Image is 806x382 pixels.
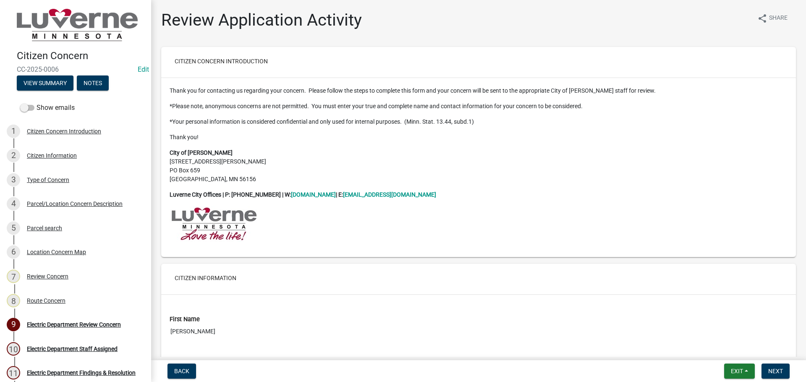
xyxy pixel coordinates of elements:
[17,9,138,41] img: City of Luverne, Minnesota
[757,13,767,23] i: share
[170,206,258,242] img: LUVERNE_MN_COLOR_LOGO_WITH_TAG_-_small_844442e8-b39b-4cf6-9418-d775ccf23751.jpg
[174,368,189,374] span: Back
[170,102,788,111] p: *Please note, anonymous concerns are not permitted. You must enter your true and complete name an...
[27,346,118,352] div: Electric Department Staff Assigned
[343,191,436,198] a: [EMAIL_ADDRESS][DOMAIN_NAME]
[77,80,109,87] wm-modal-confirm: Notes
[762,364,790,379] button: Next
[27,225,62,231] div: Parcel search
[7,221,20,235] div: 5
[7,245,20,259] div: 6
[27,370,136,376] div: Electric Department Findings & Resolution
[170,149,233,156] strong: City of [PERSON_NAME]
[27,201,123,207] div: Parcel/Location Concern Description
[768,368,783,374] span: Next
[170,191,291,198] strong: Luverne City Offices | P: [PHONE_NUMBER] | W:
[27,153,77,159] div: Citizen Information
[17,80,73,87] wm-modal-confirm: Summary
[7,294,20,307] div: 8
[27,298,65,304] div: Route Concern
[7,318,20,331] div: 9
[291,191,336,198] a: [DOMAIN_NAME]
[7,342,20,356] div: 10
[138,65,149,73] wm-modal-confirm: Edit Application Number
[170,117,788,126] p: *Your personal information is considered confidential and only used for internal purposes. (Minn....
[170,86,788,95] p: Thank you for contacting us regarding your concern. Please follow the steps to complete this form...
[170,148,788,184] p: [STREET_ADDRESS][PERSON_NAME] PO Box 659 [GEOGRAPHIC_DATA], MN 56156
[724,364,755,379] button: Exit
[167,364,196,379] button: Back
[27,273,68,279] div: Review Concern
[7,125,20,138] div: 1
[7,197,20,210] div: 4
[20,103,75,113] label: Show emails
[769,13,788,23] span: Share
[7,270,20,283] div: 7
[17,50,144,62] h4: Citizen Concern
[27,249,86,255] div: Location Concern Map
[27,322,121,327] div: Electric Department Review Concern
[138,65,149,73] a: Edit
[336,191,343,198] strong: | E:
[27,128,101,134] div: Citizen Concern Introduction
[168,54,275,69] button: Citizen Concern Introduction
[731,368,743,374] span: Exit
[27,177,69,183] div: Type of Concern
[751,10,794,26] button: shareShare
[17,65,134,73] span: CC-2025-0006
[7,173,20,187] div: 3
[7,366,20,379] div: 11
[168,270,243,286] button: Citizen Information
[170,317,200,322] label: First Name
[161,10,362,30] h1: Review Application Activity
[7,149,20,162] div: 2
[77,75,109,91] button: Notes
[170,133,788,142] p: Thank you!
[17,75,73,91] button: View Summary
